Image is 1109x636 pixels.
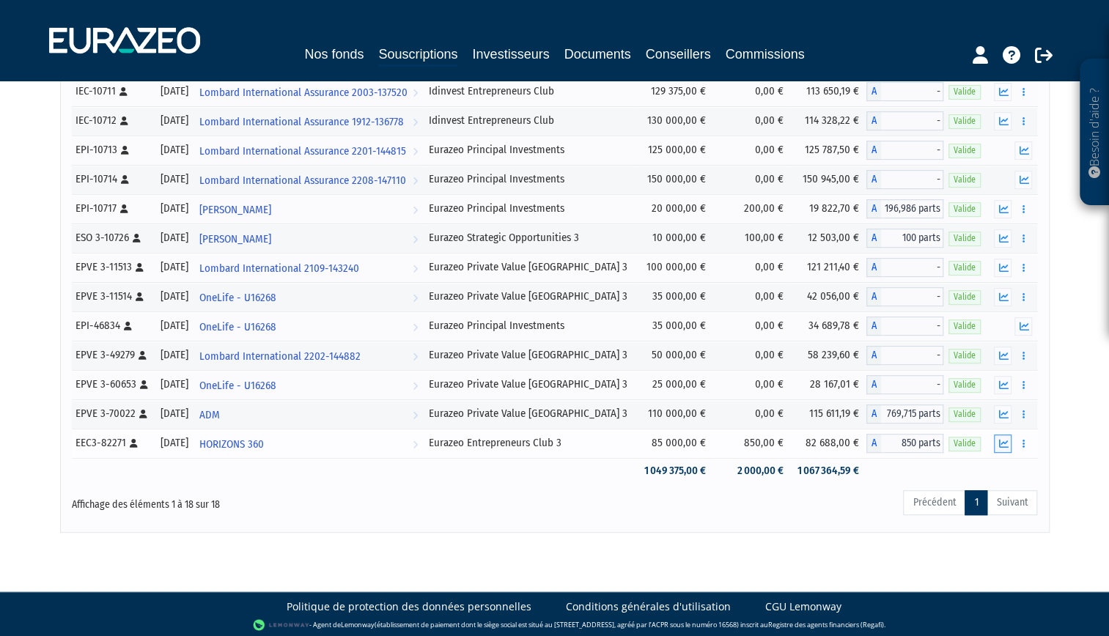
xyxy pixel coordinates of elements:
[791,429,866,458] td: 82 688,00 €
[948,407,981,421] span: Valide
[712,77,790,106] td: 0,00 €
[948,378,981,392] span: Valide
[791,341,866,370] td: 58 239,60 €
[881,82,943,101] span: -
[637,136,712,165] td: 125 000,00 €
[712,194,790,223] td: 200,00 €
[866,317,881,336] span: A
[194,282,424,311] a: OneLife - U16268
[866,141,881,160] span: A
[429,84,632,99] div: Idinvest Entrepreneurs Club
[194,370,424,399] a: OneLife - U16268
[637,165,712,194] td: 150 000,00 €
[413,167,418,194] i: Voir l'investisseur
[413,431,418,458] i: Voir l'investisseur
[120,204,128,213] i: [Français] Personne physique
[136,292,144,301] i: [Français] Personne physique
[75,113,150,128] div: IEC-10712
[948,232,981,245] span: Valide
[637,311,712,341] td: 35 000,00 €
[287,599,531,614] a: Politique de protection des données personnelles
[429,406,632,421] div: Eurazeo Private Value [GEOGRAPHIC_DATA] 3
[429,201,632,216] div: Eurazeo Principal Investments
[866,258,943,277] div: A - Eurazeo Private Value Europe 3
[429,347,632,363] div: Eurazeo Private Value [GEOGRAPHIC_DATA] 3
[75,289,150,304] div: EPVE 3-11514
[429,259,632,275] div: Eurazeo Private Value [GEOGRAPHIC_DATA] 3
[133,234,141,243] i: [Français] Personne physique
[881,229,943,248] span: 100 parts
[413,226,418,253] i: Voir l'investisseur
[199,108,404,136] span: Lombard International Assurance 1912-136778
[646,44,711,64] a: Conseillers
[866,434,881,453] span: A
[791,399,866,429] td: 115 611,19 €
[791,458,866,484] td: 1 067 364,59 €
[429,289,632,304] div: Eurazeo Private Value [GEOGRAPHIC_DATA] 3
[866,229,881,248] span: A
[712,341,790,370] td: 0,00 €
[199,138,406,165] span: Lombard International Assurance 2201-144815
[791,136,866,165] td: 125 787,50 €
[866,404,943,424] div: A - Eurazeo Private Value Europe 3
[413,284,418,311] i: Voir l'investisseur
[194,136,424,165] a: Lombard International Assurance 2201-144815
[791,223,866,253] td: 12 503,00 €
[1086,67,1103,199] p: Besoin d'aide ?
[124,322,132,330] i: [Français] Personne physique
[866,199,943,218] div: A - Eurazeo Principal Investments
[199,255,359,282] span: Lombard International 2109-143240
[160,259,188,275] div: [DATE]
[866,287,881,306] span: A
[791,282,866,311] td: 42 056,00 €
[881,317,943,336] span: -
[791,165,866,194] td: 150 945,00 €
[866,141,943,160] div: A - Eurazeo Principal Investments
[413,79,418,106] i: Voir l'investisseur
[199,343,361,370] span: Lombard International 2202-144882
[948,114,981,128] span: Valide
[637,77,712,106] td: 129 375,00 €
[341,619,375,629] a: Lemonway
[637,341,712,370] td: 50 000,00 €
[199,167,406,194] span: Lombard International Assurance 2208-147110
[136,263,144,272] i: [Français] Personne physique
[881,170,943,189] span: -
[160,347,188,363] div: [DATE]
[160,142,188,158] div: [DATE]
[791,370,866,399] td: 28 167,01 €
[791,253,866,282] td: 121 211,40 €
[160,377,188,392] div: [DATE]
[791,106,866,136] td: 114 328,22 €
[378,44,457,67] a: Souscriptions
[866,170,943,189] div: A - Eurazeo Principal Investments
[160,435,188,451] div: [DATE]
[881,404,943,424] span: 769,715 parts
[194,311,424,341] a: OneLife - U16268
[866,82,943,101] div: A - Idinvest Entrepreneurs Club
[160,230,188,245] div: [DATE]
[253,618,309,632] img: logo-lemonway.png
[413,372,418,399] i: Voir l'investisseur
[194,165,424,194] a: Lombard International Assurance 2208-147110
[194,341,424,370] a: Lombard International 2202-144882
[866,434,943,453] div: A - Eurazeo Entrepreneurs Club 3
[413,314,418,341] i: Voir l'investisseur
[160,318,188,333] div: [DATE]
[712,106,790,136] td: 0,00 €
[637,458,712,484] td: 1 049 375,00 €
[429,377,632,392] div: Eurazeo Private Value [GEOGRAPHIC_DATA] 3
[75,406,150,421] div: EPVE 3-70022
[160,84,188,99] div: [DATE]
[199,372,276,399] span: OneLife - U16268
[712,136,790,165] td: 0,00 €
[637,282,712,311] td: 35 000,00 €
[413,138,418,165] i: Voir l'investisseur
[866,346,881,365] span: A
[194,194,424,223] a: [PERSON_NAME]
[75,435,150,451] div: EEC3-82271
[712,399,790,429] td: 0,00 €
[948,261,981,275] span: Valide
[768,619,884,629] a: Registre des agents financiers (Regafi)
[866,375,943,394] div: A - Eurazeo Private Value Europe 3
